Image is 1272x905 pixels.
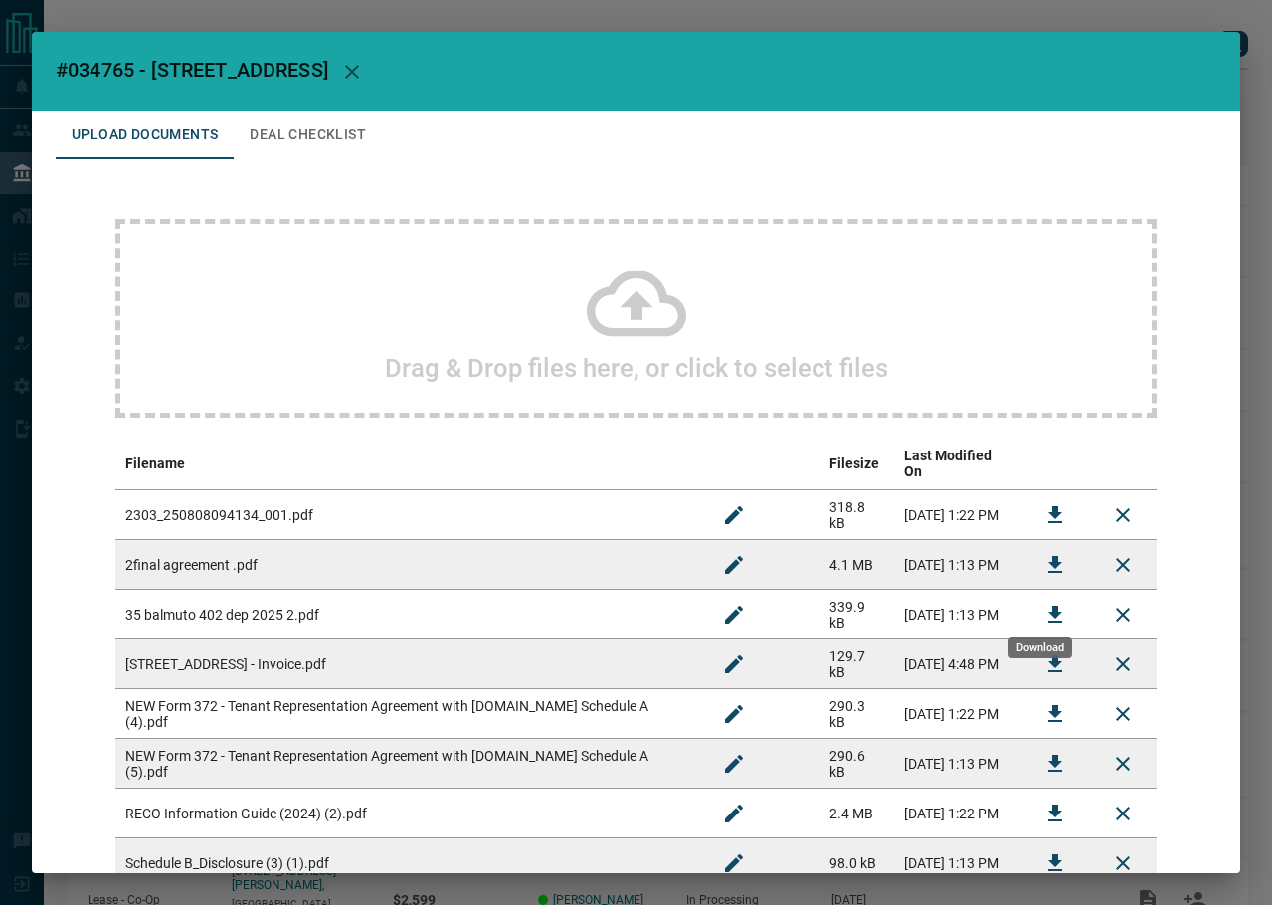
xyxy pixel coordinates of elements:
button: Download [1031,740,1079,788]
th: Filename [115,438,700,490]
button: Rename [710,740,758,788]
td: 98.0 kB [819,838,894,888]
td: NEW Form 372 - Tenant Representation Agreement with [DOMAIN_NAME] Schedule A (5).pdf [115,739,700,789]
span: #034765 - [STREET_ADDRESS] [56,58,328,82]
button: Remove File [1099,640,1147,688]
td: 2final agreement .pdf [115,540,700,590]
button: Deal Checklist [234,111,382,159]
td: [DATE] 1:13 PM [894,838,1021,888]
button: Download [1031,640,1079,688]
th: edit column [700,438,819,490]
td: 2303_250808094134_001.pdf [115,490,700,540]
td: [DATE] 1:22 PM [894,490,1021,540]
th: download action column [1021,438,1089,490]
td: [DATE] 1:13 PM [894,540,1021,590]
button: Rename [710,541,758,589]
td: 290.3 kB [819,689,894,739]
td: [DATE] 1:22 PM [894,689,1021,739]
button: Upload Documents [56,111,234,159]
td: 318.8 kB [819,490,894,540]
td: [DATE] 1:13 PM [894,590,1021,639]
td: 35 balmuto 402 dep 2025 2.pdf [115,590,700,639]
button: Download [1031,591,1079,638]
th: delete file action column [1089,438,1157,490]
button: Download [1031,839,1079,887]
button: Download [1031,541,1079,589]
div: Download [1008,637,1072,658]
button: Remove File [1099,591,1147,638]
button: Rename [710,640,758,688]
th: Last Modified On [894,438,1021,490]
button: Rename [710,491,758,539]
h2: Drag & Drop files here, or click to select files [385,353,888,383]
button: Remove File [1099,740,1147,788]
button: Remove File [1099,491,1147,539]
td: 290.6 kB [819,739,894,789]
td: 129.7 kB [819,639,894,689]
td: 339.9 kB [819,590,894,639]
button: Download [1031,690,1079,738]
button: Download [1031,491,1079,539]
button: Rename [710,839,758,887]
td: [DATE] 4:48 PM [894,639,1021,689]
button: Remove File [1099,541,1147,589]
button: Rename [710,591,758,638]
td: [STREET_ADDRESS] - Invoice.pdf [115,639,700,689]
th: Filesize [819,438,894,490]
td: 4.1 MB [819,540,894,590]
button: Rename [710,690,758,738]
td: NEW Form 372 - Tenant Representation Agreement with [DOMAIN_NAME] Schedule A (4).pdf [115,689,700,739]
td: [DATE] 1:22 PM [894,789,1021,838]
td: [DATE] 1:13 PM [894,739,1021,789]
button: Rename [710,790,758,837]
div: Drag & Drop files here, or click to select files [115,219,1157,418]
button: Remove File [1099,690,1147,738]
td: RECO Information Guide (2024) (2).pdf [115,789,700,838]
td: Schedule B_Disclosure (3) (1).pdf [115,838,700,888]
td: 2.4 MB [819,789,894,838]
button: Download [1031,790,1079,837]
button: Remove File [1099,839,1147,887]
button: Remove File [1099,790,1147,837]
